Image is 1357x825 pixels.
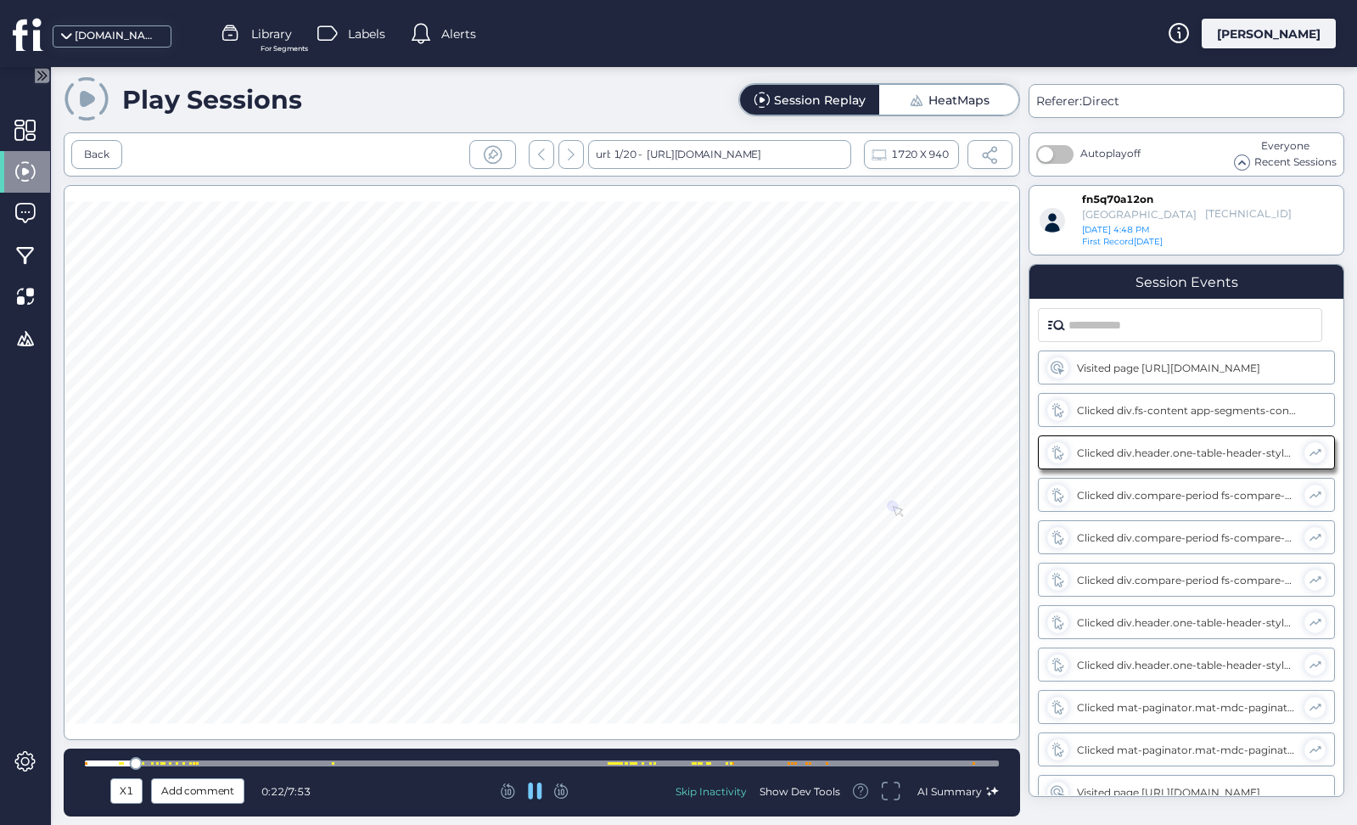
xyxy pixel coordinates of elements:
[1254,154,1337,171] span: Recent Sessions
[261,785,321,798] div: /
[288,785,311,798] span: 7:53
[774,94,866,106] div: Session Replay
[161,782,234,800] span: Add comment
[122,84,302,115] div: Play Sessions
[1077,362,1298,374] div: Visited page [URL][DOMAIN_NAME]
[760,784,840,799] div: Show Dev Tools
[891,145,948,164] span: 1720 X 940
[1127,147,1141,160] span: off
[1202,19,1336,48] div: [PERSON_NAME]
[676,784,747,799] div: Skip Inactivity
[75,28,160,44] div: [DOMAIN_NAME]
[115,782,138,800] div: X1
[1082,208,1197,221] div: [GEOGRAPHIC_DATA]
[1077,701,1296,714] div: Clicked mat-paginator.mat-mdc-paginator div.mat-mdc-paginator-outer-container div.mat-mdc-paginat...
[1077,744,1296,756] div: Clicked mat-paginator.mat-mdc-paginator div.mat-mdc-paginator-outer-container div.mat-mdc-paginat...
[928,94,990,106] div: HeatMaps
[1082,193,1165,207] div: fn5q70a12on
[1080,147,1141,160] span: Autoplay
[1082,236,1134,247] span: First Record
[917,785,982,798] span: AI Summary
[1077,574,1296,586] div: Clicked div.compare-period fs-compare-period div.fs-compare-period nz-switch.ng-valid.ng-dirty.ng...
[642,140,761,169] div: [URL][DOMAIN_NAME]
[348,25,385,43] span: Labels
[1077,446,1296,459] div: Clicked div.header.one-table-header-style div.actions div.fixed-actions fs-refresh-icon.action svg
[1077,786,1298,799] div: Visited page [URL][DOMAIN_NAME]
[1077,531,1296,544] div: Clicked div.compare-period fs-compare-period div.fs-compare-period nz-switch.ng-untouched.ng-vali...
[441,25,476,43] span: Alerts
[1082,224,1216,236] div: [DATE] 4:48 PM
[1234,138,1337,154] div: Everyone
[261,785,284,798] span: 0:22
[1077,404,1298,417] div: Clicked div.fs-content app-segments-container.ng-star-inserted div.main-container.segments-main-c...
[84,147,109,163] div: Back
[1136,274,1238,290] div: Session Events
[1082,236,1174,248] div: [DATE]
[1077,489,1296,502] div: Clicked div.compare-period fs-compare-period div.fs-compare-period nz-switch.ng-untouched.ng-vali...
[1082,93,1119,109] span: Direct
[1077,659,1296,671] div: Clicked div.header.one-table-header-style div.actions div.fixed-actions fs-refresh-icon.action svg
[1077,616,1296,629] div: Clicked div.header.one-table-header-style div.actions div.fixed-actions fs-refresh-icon.action svg
[251,25,292,43] span: Library
[1036,93,1082,109] span: Referer:
[261,43,308,54] span: For Segments
[588,140,851,169] div: url: 1/20 -
[1205,207,1272,222] div: [TECHNICAL_ID]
